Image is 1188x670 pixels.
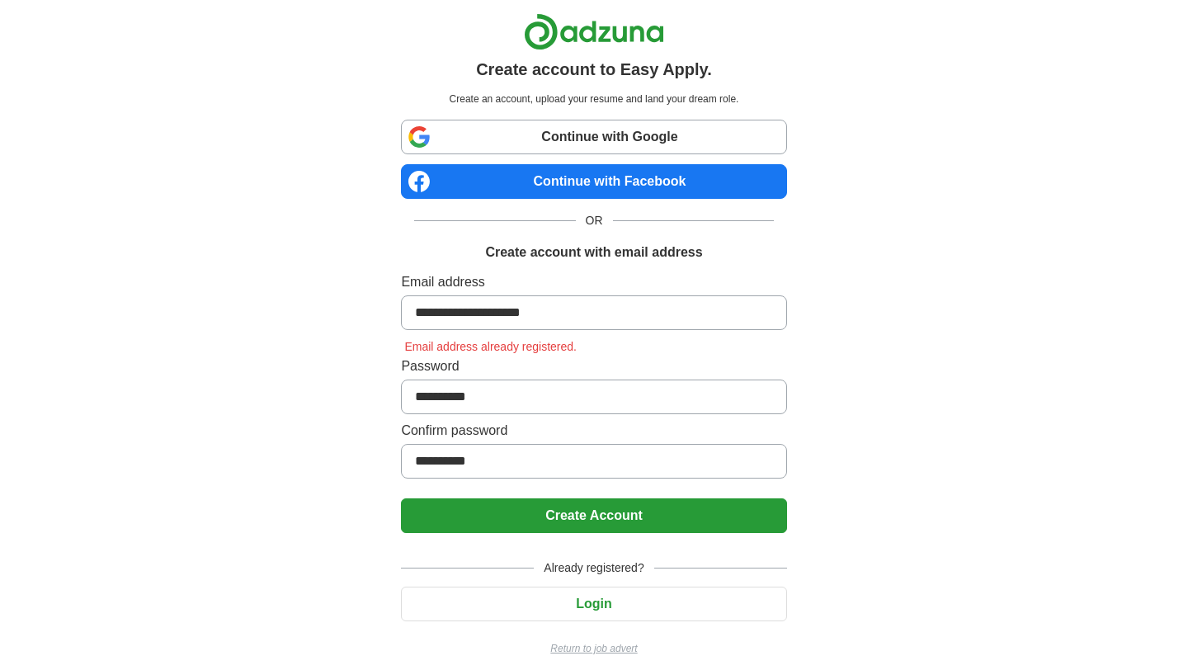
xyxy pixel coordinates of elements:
[404,92,783,106] p: Create an account, upload your resume and land your dream role.
[401,164,786,199] a: Continue with Facebook
[524,13,664,50] img: Adzuna logo
[401,498,786,533] button: Create Account
[401,340,580,353] span: Email address already registered.
[485,243,702,262] h1: Create account with email address
[401,120,786,154] a: Continue with Google
[576,212,613,229] span: OR
[401,356,786,376] label: Password
[401,272,786,292] label: Email address
[401,421,786,441] label: Confirm password
[401,587,786,621] button: Login
[401,597,786,611] a: Login
[476,57,712,82] h1: Create account to Easy Apply.
[534,559,653,577] span: Already registered?
[401,641,786,656] a: Return to job advert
